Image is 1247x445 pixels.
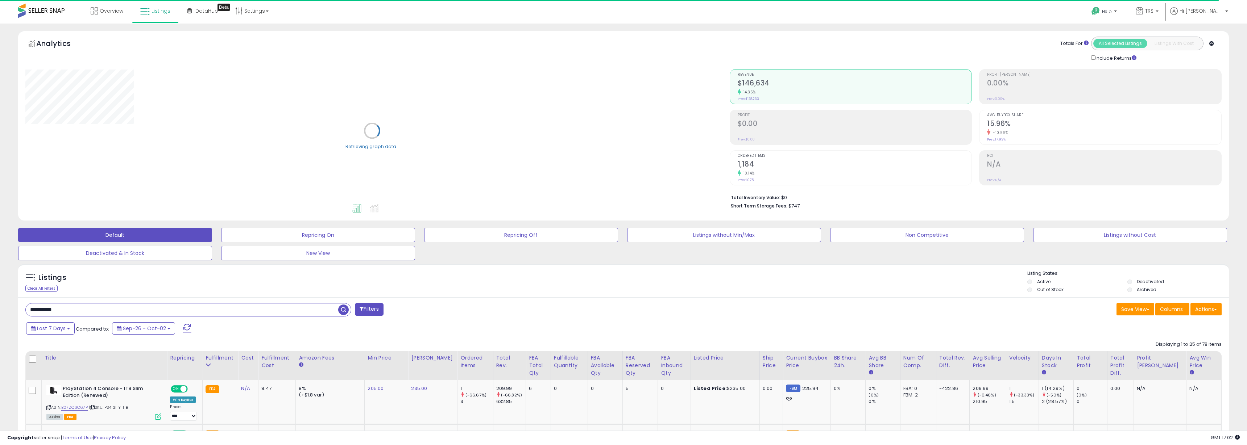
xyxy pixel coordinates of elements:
div: Days In Stock [1042,354,1070,369]
div: Tooltip anchor [217,4,230,11]
button: Sep-26 - Oct-02 [112,322,175,335]
div: 2 (28.57%) [1042,398,1073,405]
div: 0.00 [763,430,778,437]
div: Avg Selling Price [973,354,1003,369]
small: (0%) [869,392,879,398]
div: 0.00 [1110,430,1128,437]
label: Out of Stock [1037,286,1064,293]
div: BB Share 24h. [834,354,862,369]
div: Repricing [170,354,199,362]
button: Default [18,228,212,242]
a: 235.00 [411,385,427,392]
div: Ship Price [763,354,780,369]
div: Fulfillment [206,354,235,362]
div: 0.00 [1110,385,1128,392]
div: -422.86 [939,385,964,392]
b: Listed Price: [694,385,727,392]
button: Last 7 Days [26,322,75,335]
span: 157.94 [801,430,816,437]
a: 170.00 [368,430,382,437]
span: FBA [64,414,76,420]
div: 0% [834,385,860,392]
div: FBA: 0 [903,385,931,392]
small: (-50%) [1047,392,1061,398]
a: Help [1086,1,1124,24]
h2: 1,184 [738,160,972,170]
div: Total Profit [1077,354,1104,369]
div: Fulfillable Quantity [554,354,585,369]
div: Total Rev. [496,354,523,369]
div: FBA Available Qty [591,354,620,377]
div: FBA Total Qty [529,354,548,377]
button: New View [221,246,415,260]
small: FBA [206,430,219,438]
h2: N/A [987,160,1221,170]
span: Overview [100,7,123,14]
span: 2025-10-10 17:02 GMT [1211,434,1240,441]
div: FBA Reserved Qty [626,354,655,377]
span: Help [1102,8,1112,14]
div: Profit [PERSON_NAME] [1137,354,1183,369]
div: 632.85 [496,398,526,405]
small: FBA [786,430,799,438]
h5: Analytics [36,38,85,50]
div: Current Buybox Price [786,354,828,369]
div: Amazon Fees [299,354,361,362]
div: 382.19 [496,430,526,437]
p: Listing States: [1027,270,1229,277]
strong: Copyright [7,434,34,441]
div: Clear All Filters [25,285,58,292]
div: Total Rev. Diff. [939,354,967,369]
span: Revenue [738,73,972,77]
div: 8% [299,430,359,437]
div: 209.99 [973,385,1006,392]
div: Include Returns [1086,54,1145,62]
div: 1.5 [1009,398,1039,405]
b: PlayStation 4 Console - 1TB Slim Edition (Renewed) [63,385,151,400]
button: Actions [1190,303,1222,315]
a: Hi [PERSON_NAME] [1170,7,1228,24]
div: 210.95 [973,398,1006,405]
small: (-66.67%) [465,392,486,398]
div: FBA inbound Qty [661,354,687,377]
div: Win BuyBox [170,396,196,403]
a: Privacy Policy [94,434,126,441]
button: Non Competitive [830,228,1024,242]
span: Hi [PERSON_NAME] [1180,7,1223,14]
a: B07ZQ6C67P [61,404,88,411]
a: N/A [241,385,250,392]
div: 0.00 [763,385,778,392]
div: Avg BB Share [869,354,897,369]
button: Save View [1116,303,1154,315]
span: ROI [987,154,1221,158]
span: Sep-26 - Oct-02 [123,325,166,332]
div: 209.99 [496,385,526,392]
span: TRS [1145,7,1153,14]
div: 8% [299,385,359,392]
div: $235.00 [694,385,754,392]
div: N/A [1137,430,1181,437]
li: $0 [731,193,1217,201]
i: Get Help [1091,7,1100,16]
h2: 15.96% [987,119,1221,129]
div: Title [45,354,164,362]
button: Listings without Cost [1033,228,1227,242]
span: Compared to: [76,326,109,332]
div: 3 [460,398,493,405]
div: Velocity [1009,354,1036,362]
b: Short Term Storage Fees: [731,203,787,209]
div: Min Price [368,354,405,362]
span: Avg. Buybox Share [987,113,1221,117]
div: seller snap | | [7,434,126,441]
small: Prev: $0.00 [738,137,755,142]
b: Listed Price: [694,430,727,437]
div: 0 [554,385,582,392]
div: Preset: [170,404,197,421]
div: 23 [591,430,617,437]
label: Deactivated [1137,278,1164,285]
div: 6 (85.71%) [1042,430,1073,437]
small: FBM [786,385,800,392]
div: 0 [1077,385,1107,392]
small: Prev: 17.93% [987,137,1006,142]
small: (-33.33%) [1014,392,1034,398]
